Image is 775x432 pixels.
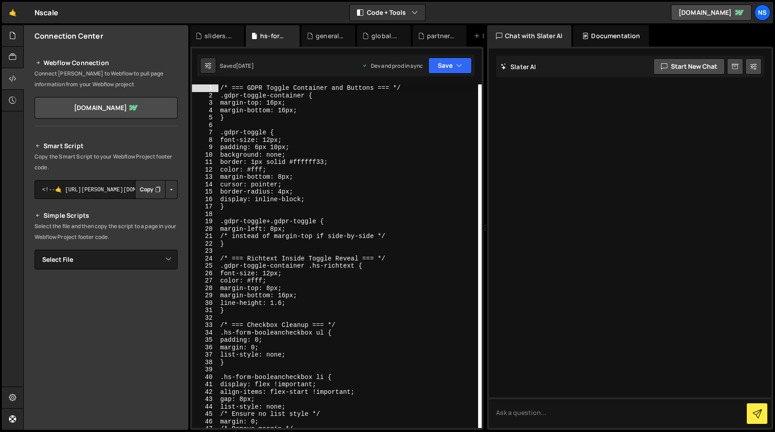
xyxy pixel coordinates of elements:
[192,181,218,189] div: 14
[35,31,103,41] h2: Connection Center
[371,31,400,40] div: global.css
[316,31,344,40] div: general-enquriy-from.css
[192,144,218,151] div: 9
[192,374,218,381] div: 40
[35,97,178,119] a: [DOMAIN_NAME]
[192,211,218,218] div: 18
[653,58,725,75] button: Start new chat
[474,31,511,40] div: New File
[501,62,536,71] h2: Slater AI
[192,410,218,418] div: 45
[35,210,178,221] h2: Simple Scripts
[192,122,218,129] div: 6
[192,233,218,240] div: 21
[362,62,423,70] div: Dev and prod in sync
[135,180,178,199] div: Button group with nested dropdown
[35,180,178,199] textarea: <!--🤙 [URL][PERSON_NAME][DOMAIN_NAME]> <script>document.addEventListener("DOMContentLoaded", func...
[205,31,233,40] div: sliders.css
[192,351,218,359] div: 37
[192,314,218,322] div: 32
[2,2,24,23] a: 🤙
[192,240,218,248] div: 22
[192,196,218,203] div: 16
[192,218,218,225] div: 19
[192,107,218,115] div: 4
[35,57,178,68] h2: Webflow Connection
[236,62,254,70] div: [DATE]
[192,277,218,285] div: 27
[35,151,178,173] p: Copy the Smart Script to your Webflow Project footer code.
[428,57,472,74] button: Save
[35,7,58,18] div: Nscale
[192,300,218,307] div: 30
[192,225,218,233] div: 20
[192,329,218,337] div: 34
[350,4,425,21] button: Code + Tools
[192,396,218,403] div: 43
[260,31,289,40] div: hs-forms.css
[427,31,456,40] div: partnersLogoAnimaiton.js
[192,159,218,166] div: 11
[192,381,218,388] div: 41
[135,180,165,199] button: Copy
[192,344,218,352] div: 36
[192,173,218,181] div: 13
[192,418,218,426] div: 46
[192,84,218,92] div: 1
[192,307,218,314] div: 31
[192,114,218,122] div: 5
[192,336,218,344] div: 35
[192,255,218,263] div: 24
[35,284,179,365] iframe: YouTube video player
[192,388,218,396] div: 42
[192,285,218,292] div: 28
[192,366,218,374] div: 39
[192,270,218,278] div: 26
[220,62,254,70] div: Saved
[192,247,218,255] div: 23
[487,25,571,47] div: Chat with Slater AI
[192,359,218,366] div: 38
[192,92,218,100] div: 2
[671,4,752,21] a: [DOMAIN_NAME]
[192,166,218,174] div: 12
[192,203,218,211] div: 17
[192,99,218,107] div: 3
[192,403,218,411] div: 44
[35,68,178,90] p: Connect [PERSON_NAME] to Webflow to pull page information from your Webflow project
[35,221,178,242] p: Select the file and then copy the script to a page in your Webflow Project footer code.
[35,141,178,151] h2: Smart Script
[754,4,771,21] a: Ns
[192,188,218,196] div: 15
[192,151,218,159] div: 10
[192,262,218,270] div: 25
[573,25,649,47] div: Documentation
[192,322,218,329] div: 33
[192,137,218,144] div: 8
[192,129,218,137] div: 7
[192,292,218,300] div: 29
